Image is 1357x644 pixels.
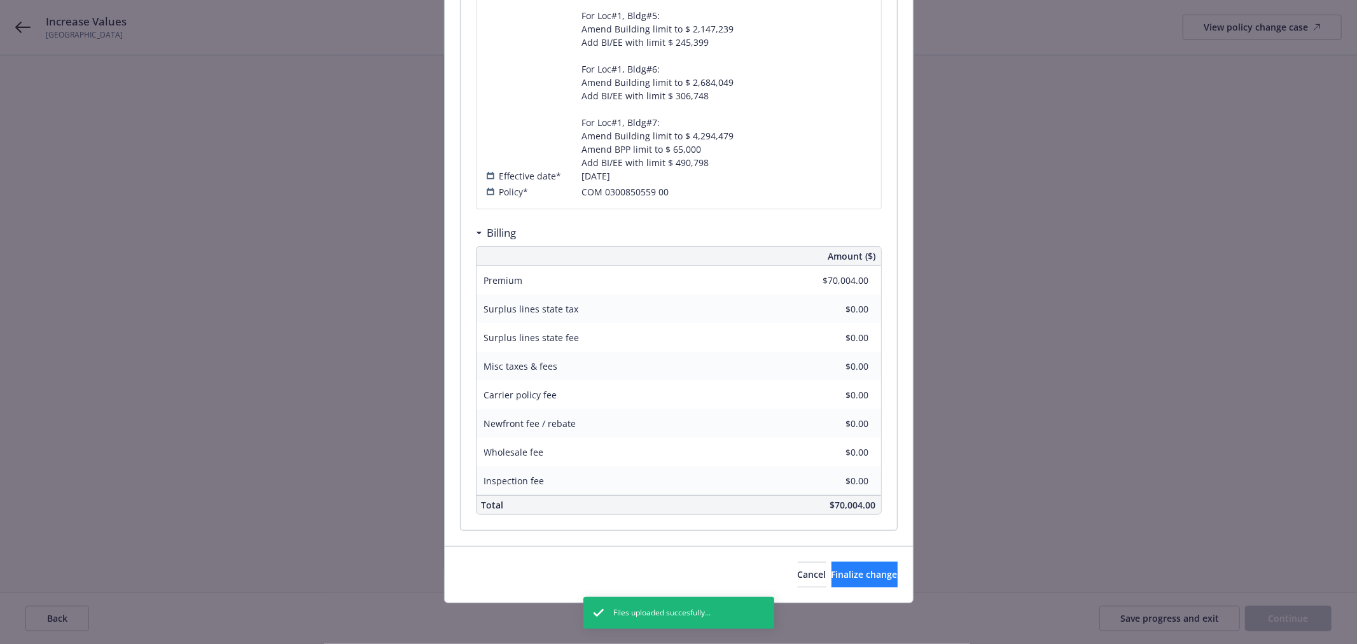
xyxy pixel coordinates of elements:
[794,472,877,491] input: 0.00
[794,386,877,405] input: 0.00
[794,300,877,319] input: 0.00
[484,389,557,401] span: Carrier policy fee
[482,499,504,511] span: Total
[794,443,877,462] input: 0.00
[499,169,562,183] span: Effective date*
[794,414,877,433] input: 0.00
[484,417,576,430] span: Newfront fee / rebate
[582,185,669,199] span: COM 0300850559 00
[484,475,545,487] span: Inspection fee
[582,169,611,183] span: [DATE]
[798,562,826,587] button: Cancel
[798,568,826,580] span: Cancel
[794,271,877,290] input: 0.00
[794,357,877,376] input: 0.00
[499,185,529,199] span: Policy*
[484,303,579,315] span: Surplus lines state tax
[484,446,544,458] span: Wholesale fee
[832,562,898,587] button: Finalize change
[484,332,580,344] span: Surplus lines state fee
[487,225,517,241] h3: Billing
[830,499,876,511] span: $70,004.00
[832,568,898,580] span: Finalize change
[476,225,517,241] div: Billing
[484,360,558,372] span: Misc taxes & fees
[828,249,876,263] span: Amount ($)
[614,607,711,619] span: Files uploaded succesfully...
[794,328,877,347] input: 0.00
[484,274,523,286] span: Premium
